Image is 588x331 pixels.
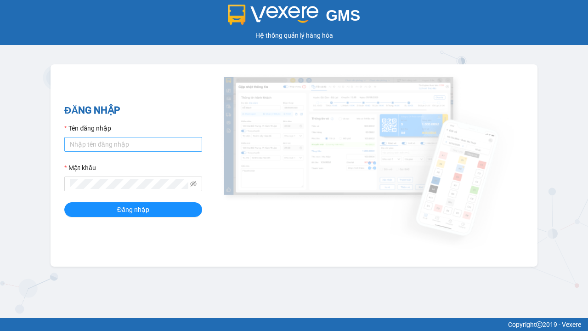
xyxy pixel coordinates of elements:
input: Mật khẩu [70,179,188,189]
h2: ĐĂNG NHẬP [64,103,202,118]
button: Đăng nhập [64,202,202,217]
div: Copyright 2019 - Vexere [7,320,581,330]
img: logo 2 [228,5,319,25]
span: eye-invisible [190,181,197,187]
span: Đăng nhập [117,205,149,215]
input: Tên đăng nhập [64,137,202,152]
div: Hệ thống quản lý hàng hóa [2,30,586,40]
a: GMS [228,14,361,21]
label: Mật khẩu [64,163,96,173]
span: GMS [326,7,360,24]
span: copyright [536,321,543,328]
label: Tên đăng nhập [64,123,111,133]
